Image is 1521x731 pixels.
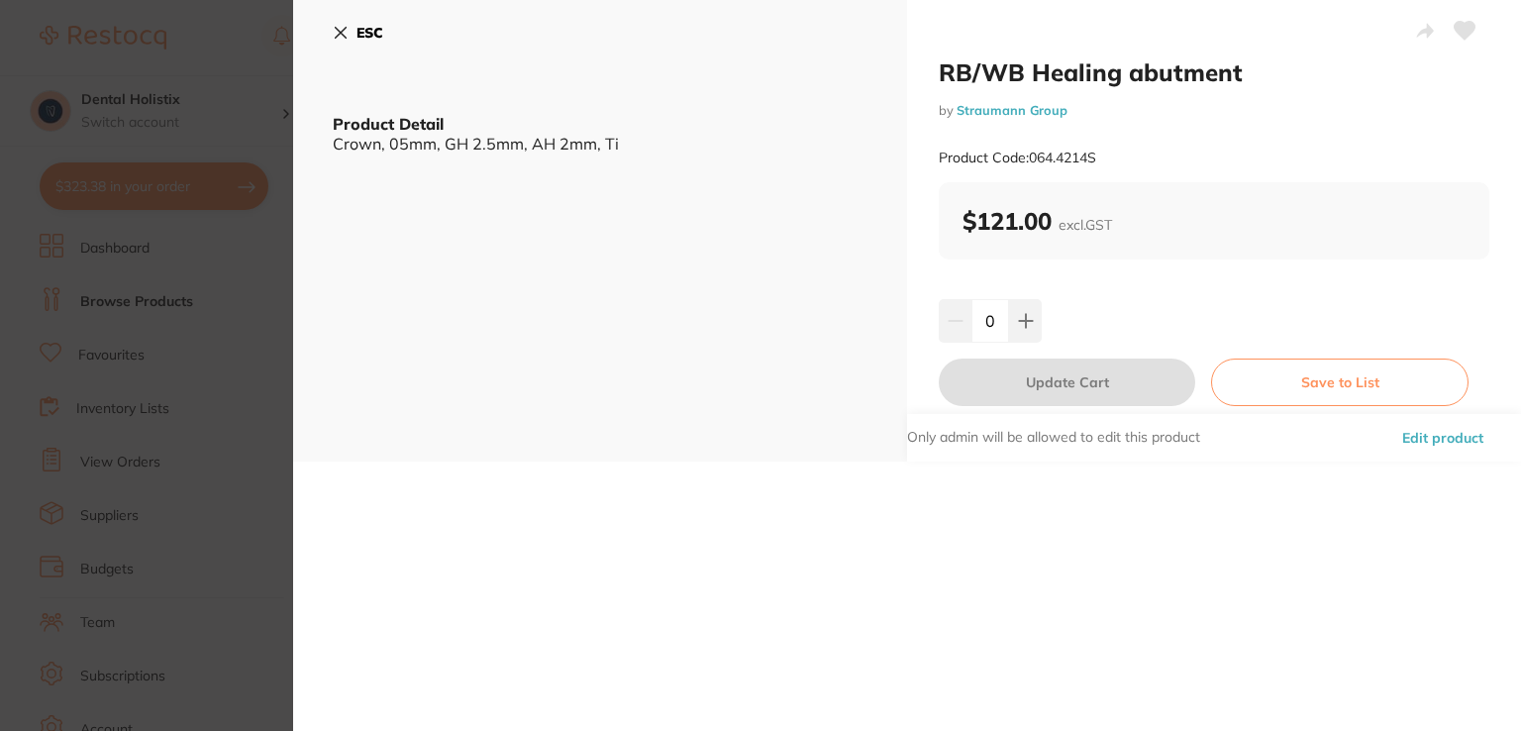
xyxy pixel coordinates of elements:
span: excl. GST [1059,216,1112,234]
b: $121.00 [963,206,1112,236]
button: Save to List [1211,359,1469,406]
p: Only admin will be allowed to edit this product [907,428,1200,448]
h2: RB/WB Healing abutment [939,57,1489,87]
div: Crown, 05mm, GH 2.5mm, AH 2mm, Ti [333,135,867,153]
a: Straumann Group [957,102,1067,118]
small: Product Code: 064.4214S [939,150,1096,166]
button: Update Cart [939,359,1195,406]
button: ESC [333,16,383,50]
small: by [939,103,1489,118]
button: Edit product [1396,414,1489,462]
b: Product Detail [333,114,444,134]
b: ESC [356,24,383,42]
